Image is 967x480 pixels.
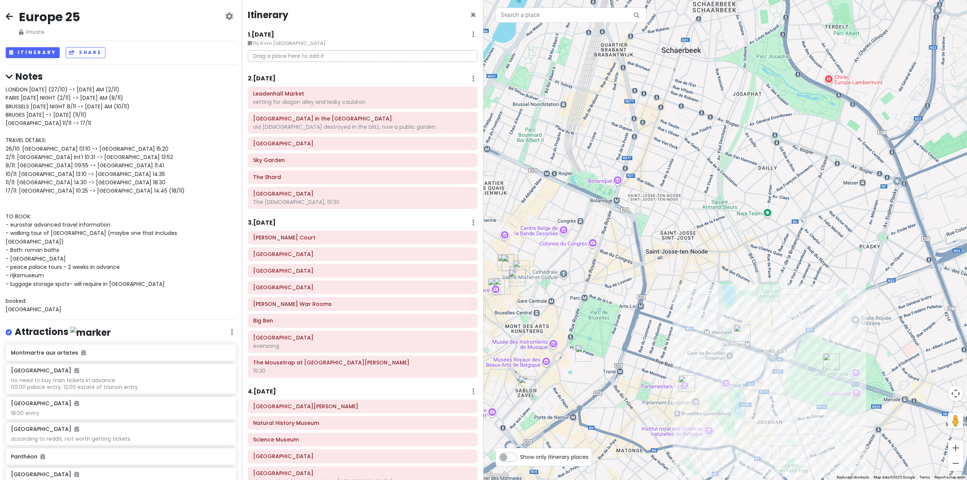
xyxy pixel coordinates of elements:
span: Close itinerary [470,9,476,21]
div: The [DEMOGRAPHIC_DATA], 19:30 [253,199,472,205]
div: Sablon [519,376,535,393]
h6: The Shard [253,174,472,181]
h6: The Mousetrap at St. Martin's Theatre [253,359,472,366]
h6: Westminster Abbey [253,334,472,341]
h2: Europe 25 [19,9,80,25]
div: no need to buy train tickets in advance 09:00 palace entry; 12:00 estate of trianon entry [11,377,230,390]
h6: Big Ben [253,317,472,324]
div: 18:00 entry [11,410,230,417]
a: Report a map error [935,475,965,479]
div: European Commission Charlemagne building (CHAR) [734,325,751,341]
h6: St Dunstan in the East Church Garden [253,115,472,122]
div: 19:30 [253,367,472,374]
span: Private [19,28,80,36]
div: Royal Gallery of Saint Hubert [513,260,530,277]
h6: 3 . [DATE] [248,219,276,227]
div: evensong [253,343,472,349]
h4: Notes [6,71,236,82]
i: Added to itinerary [74,426,79,432]
h6: [GEOGRAPHIC_DATA] [11,367,79,374]
h6: 4 . [DATE] [248,388,276,396]
a: Terms (opens in new tab) [919,475,930,479]
div: Grand Place [488,278,505,295]
div: according to reddit, not worth getting tickets [11,435,230,442]
div: Café Georgette [497,254,514,271]
img: marker [70,327,111,338]
h6: [GEOGRAPHIC_DATA] [11,426,79,432]
h6: Sky Garden [253,157,472,164]
i: Added to itinerary [74,401,79,406]
button: Share [66,47,105,58]
h6: Hyde Park [253,453,472,460]
div: Parc du Cinquantenaire [823,353,840,370]
i: Added to itinerary [40,454,45,459]
h6: [GEOGRAPHIC_DATA] [11,471,79,478]
h4: Attractions [15,326,111,338]
span: Map data ©2025 Google [874,475,915,479]
button: Map camera controls [948,386,963,401]
h6: Leadenhall Market [253,90,472,97]
i: Added to itinerary [74,472,79,477]
h6: Victoria and Albert Museum [253,403,472,410]
h6: Tower of London [253,140,472,147]
h4: Itinerary [248,9,288,21]
div: NEUHAUS Bruxelles Grand Place [494,278,510,295]
h6: Panthéon [11,453,230,460]
input: Search a place [496,8,647,23]
div: Royal Palace of Brussels [575,345,592,362]
img: Google [485,470,510,480]
button: Zoom out [948,456,963,471]
h6: 2 . [DATE] [248,75,276,83]
h6: Montmartre aux artistes [11,349,230,356]
h6: 1 . [DATE] [248,31,274,39]
h6: Churchill War Rooms [253,301,472,307]
h6: Natural History Museum [253,420,472,426]
h6: Goodwin's Court [253,234,472,241]
h6: Buckingham Palace [253,284,472,291]
button: Close [470,11,476,20]
span: LONDON [DATE] (27/10) -> [DATE] AM (2/11) PARIS [DATE] NIGHT (2/11) -> [DATE] AM (8/11) BRUSSELS ... [6,86,185,313]
button: Drag Pegman onto the map to open Street View [948,413,963,428]
h6: Somerset House [253,267,472,274]
h6: [GEOGRAPHIC_DATA] [11,400,79,407]
a: Click to see this area on Google Maps [485,470,510,480]
div: Delirium Cafés [501,255,517,271]
span: Show only itinerary places [520,453,589,461]
p: Drag a place here to add it [248,50,477,62]
h6: Regent Street [253,470,472,477]
button: Zoom in [948,440,963,455]
small: Fly from [GEOGRAPHIC_DATA] [248,40,477,47]
i: Added to itinerary [74,368,79,373]
i: Added to itinerary [81,350,86,355]
h6: Prince of Wales Theatre [253,190,472,197]
div: Mary [509,266,526,282]
div: Pierre Marcolini - Brussel Koninginnegalerij [509,270,525,286]
button: Itinerary [6,47,60,58]
h6: Covent Garden [253,251,472,258]
div: setting for diagon alley and leaky cauldron [253,99,472,105]
h6: Science Museum [253,436,472,443]
div: old [DEMOGRAPHIC_DATA] destroyed in the blitz, now a public garden [253,123,472,130]
div: Parlamentarium [678,375,695,392]
button: Keyboard shortcuts [837,475,869,480]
